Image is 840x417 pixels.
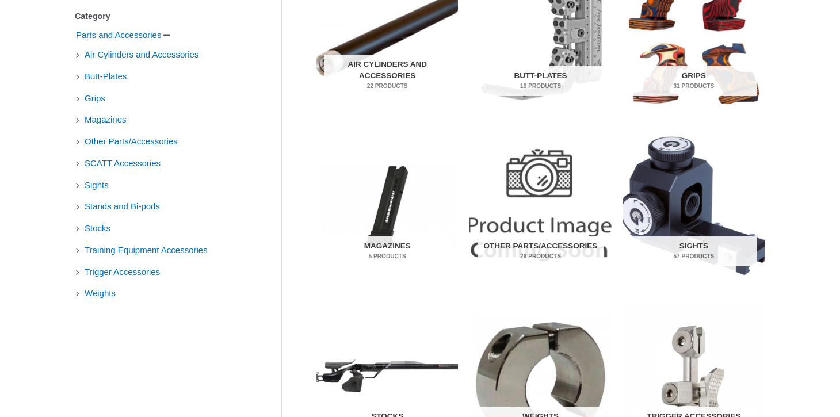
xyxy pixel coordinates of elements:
[83,240,209,260] span: Training Equipment Accessories
[324,55,450,96] h2: Air Cylinders and Accessories
[324,82,450,90] mark: 22 Products
[631,252,757,261] mark: 57 Products
[83,266,161,276] a: Trigger Accessories
[478,236,604,266] h2: Other Parts/Accessories
[83,284,117,303] span: Weights
[83,89,106,108] span: Grips
[83,49,200,59] a: Air Cylinders and Accessories
[324,236,450,266] h2: Magazines
[623,132,765,280] a: Visit product category Sights
[83,110,128,129] span: Magazines
[83,288,117,297] a: Weights
[83,114,128,124] a: Magazines
[163,31,170,39] span: 
[83,132,179,151] span: Other Parts/Accessories
[316,132,458,280] img: Magazines
[478,82,604,90] mark: 19 Products
[75,29,162,39] a: Parts and Accessories
[83,201,161,211] a: Stands and Bi-pods
[631,236,757,266] h2: Sights
[83,175,110,195] span: Sights
[83,158,162,167] a: SCATT Accessories
[478,252,604,261] mark: 26 Products
[469,132,611,280] a: Visit product category Other Parts/Accessories
[83,92,106,102] a: Grips
[83,197,161,216] span: Stands and Bi-pods
[75,8,247,25] div: Category
[83,45,200,64] span: Air Cylinders and Accessories
[631,66,757,96] h2: Grips
[631,82,757,90] mark: 31 Products
[83,136,179,146] a: Other Parts/Accessories
[83,223,112,232] a: Stocks
[478,66,604,96] h2: Butt-Plates
[75,25,162,45] span: Parts and Accessories
[83,179,110,189] a: Sights
[83,71,128,81] a: Butt-Plates
[83,262,161,282] span: Trigger Accessories
[469,132,611,280] img: Other Parts/Accessories
[83,67,128,86] span: Butt-Plates
[83,244,209,254] a: Training Equipment Accessories
[623,132,765,280] img: Sights
[83,154,162,173] span: SCATT Accessories
[83,219,112,238] span: Stocks
[324,252,450,261] mark: 5 Products
[316,132,458,280] a: Visit product category Magazines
